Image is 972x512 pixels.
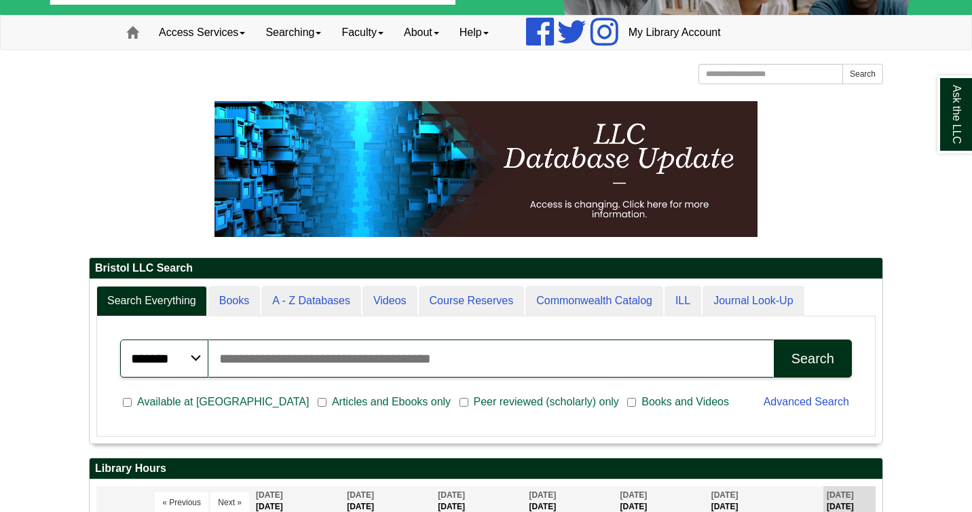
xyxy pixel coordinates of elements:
[132,394,314,410] span: Available at [GEOGRAPHIC_DATA]
[842,64,883,84] button: Search
[394,16,449,50] a: About
[347,490,374,500] span: [DATE]
[636,394,734,410] span: Books and Videos
[261,286,361,316] a: A - Z Databases
[90,458,882,479] h2: Library Hours
[827,490,854,500] span: [DATE]
[255,16,331,50] a: Searching
[208,286,260,316] a: Books
[149,16,255,50] a: Access Services
[90,258,882,279] h2: Bristol LLC Search
[362,286,417,316] a: Videos
[665,286,701,316] a: ILL
[449,16,499,50] a: Help
[774,340,852,378] button: Search
[460,397,468,409] input: Peer reviewed (scholarly) only
[96,286,207,316] a: Search Everything
[529,490,556,500] span: [DATE]
[764,396,849,407] a: Advanced Search
[525,286,663,316] a: Commonwealth Catalog
[256,490,283,500] span: [DATE]
[331,16,394,50] a: Faculty
[703,286,804,316] a: Journal Look-Up
[711,490,739,500] span: [DATE]
[326,394,456,410] span: Articles and Ebooks only
[627,397,636,409] input: Books and Videos
[620,490,648,500] span: [DATE]
[468,394,624,410] span: Peer reviewed (scholarly) only
[438,490,465,500] span: [DATE]
[791,351,834,367] div: Search
[123,397,132,409] input: Available at [GEOGRAPHIC_DATA]
[214,101,758,237] img: HTML tutorial
[618,16,731,50] a: My Library Account
[419,286,525,316] a: Course Reserves
[318,397,326,409] input: Articles and Ebooks only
